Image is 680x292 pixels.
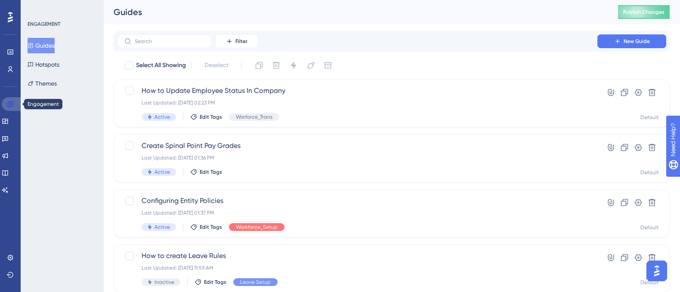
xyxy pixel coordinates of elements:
[240,279,271,286] span: Leave Setup
[190,169,222,175] button: Edit Tags
[640,224,659,231] div: Default
[236,114,272,120] span: Worforce_Trans
[236,224,278,231] span: Workforce_Setup
[135,38,204,44] input: Search
[28,57,59,72] button: Hotspots
[114,6,597,18] div: Guides
[190,114,222,120] button: Edit Tags
[28,21,60,28] div: ENGAGEMENT
[623,9,665,15] span: Publish Changes
[640,114,659,121] div: Default
[195,279,226,286] button: Edit Tags
[142,141,573,151] span: Create Spinal Point Pay Grades
[235,38,247,45] span: Filter
[155,169,170,175] span: Active
[215,34,258,48] button: Filter
[618,5,670,19] button: Publish Changes
[640,279,659,286] div: Default
[197,58,236,73] button: Deselect
[204,60,229,71] span: Deselect
[200,114,222,120] span: Edit Tags
[200,224,222,231] span: Edit Tags
[200,169,222,175] span: Edit Tags
[28,76,57,91] button: Themes
[142,251,573,261] span: How to create Leave Rules
[142,196,573,206] span: Configuring Entity Policies
[190,224,222,231] button: Edit Tags
[597,34,666,48] button: New Guide
[204,279,226,286] span: Edit Tags
[136,60,186,71] span: Select All Showing
[155,279,174,286] span: Inactive
[644,258,670,284] iframe: UserGuiding AI Assistant Launcher
[640,169,659,176] div: Default
[142,86,573,96] span: How to Update Employee Status In Company
[142,209,573,216] div: Last Updated: [DATE] 01:37 PM
[28,38,55,53] button: Guides
[155,224,170,231] span: Active
[142,264,573,271] div: Last Updated: [DATE] 11:59 AM
[155,114,170,120] span: Active
[142,154,573,161] div: Last Updated: [DATE] 01:36 PM
[20,2,54,12] span: Need Help?
[624,38,650,45] span: New Guide
[142,99,573,106] div: Last Updated: [DATE] 02:23 PM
